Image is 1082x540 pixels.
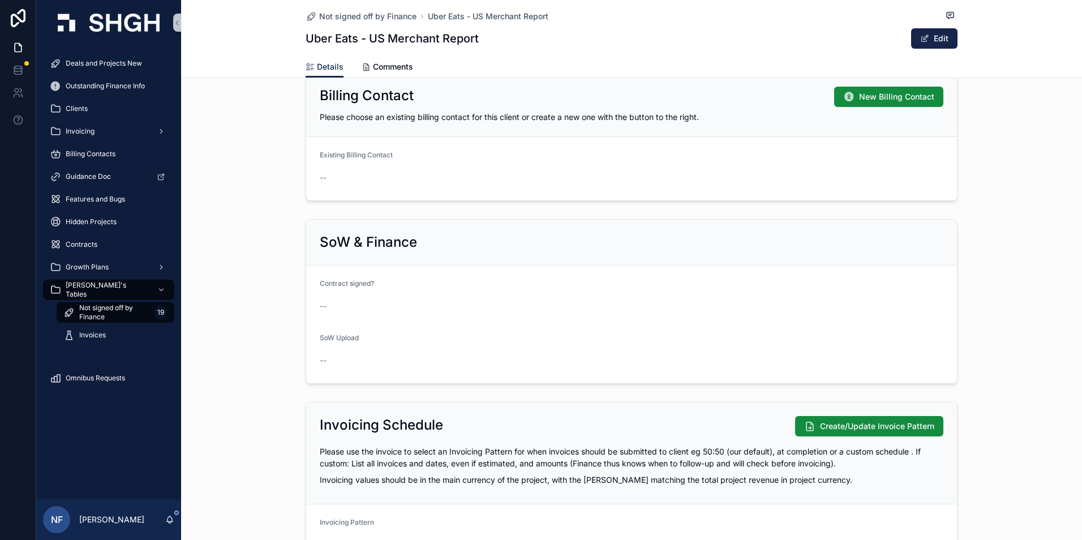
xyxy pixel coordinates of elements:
[43,121,174,142] a: Invoicing
[43,166,174,187] a: Guidance Doc
[320,233,417,251] h2: SoW & Finance
[320,416,443,434] h2: Invoicing Schedule
[66,240,97,249] span: Contracts
[154,306,168,319] div: 19
[43,212,174,232] a: Hidden Projects
[362,57,413,79] a: Comments
[79,514,144,525] p: [PERSON_NAME]
[43,98,174,119] a: Clients
[66,104,88,113] span: Clients
[66,281,148,299] span: [PERSON_NAME]'s Tables
[320,172,327,183] span: --
[66,172,111,181] span: Guidance Doc
[428,11,548,22] a: Uber Eats - US Merchant Report
[43,76,174,96] a: Outstanding Finance Info
[319,11,417,22] span: Not signed off by Finance
[58,14,160,32] img: App logo
[859,91,934,102] span: New Billing Contact
[66,195,125,204] span: Features and Bugs
[320,151,393,159] span: Existing Billing Contact
[79,303,149,322] span: Not signed off by Finance
[57,325,174,345] a: Invoices
[320,474,943,486] p: Invoicing values should be in the main currency of the project, with the [PERSON_NAME] matching t...
[320,87,414,105] h2: Billing Contact
[320,279,374,288] span: Contract signed?
[43,144,174,164] a: Billing Contacts
[43,234,174,255] a: Contracts
[66,263,109,272] span: Growth Plans
[43,53,174,74] a: Deals and Projects New
[66,127,95,136] span: Invoicing
[36,45,181,403] div: scrollable content
[320,301,327,312] span: --
[820,421,934,432] span: Create/Update Invoice Pattern
[317,61,344,72] span: Details
[795,416,943,436] button: Create/Update Invoice Pattern
[373,61,413,72] span: Comments
[911,28,958,49] button: Edit
[79,331,106,340] span: Invoices
[320,112,699,122] span: Please choose an existing billing contact for this client or create a new one with the button to ...
[51,513,63,526] span: NF
[57,302,174,323] a: Not signed off by Finance19
[320,333,359,342] span: SoW Upload
[43,280,174,300] a: [PERSON_NAME]'s Tables
[43,189,174,209] a: Features and Bugs
[66,82,145,91] span: Outstanding Finance Info
[66,149,115,158] span: Billing Contacts
[834,87,943,107] button: New Billing Contact
[320,355,327,366] span: --
[306,31,479,46] h1: Uber Eats - US Merchant Report
[43,368,174,388] a: Omnibus Requests
[320,445,943,469] p: Please use the invoice to select an Invoicing Pattern for when invoices should be submitted to cl...
[66,217,117,226] span: Hidden Projects
[66,374,125,383] span: Omnibus Requests
[43,257,174,277] a: Growth Plans
[306,11,417,22] a: Not signed off by Finance
[320,518,374,526] span: Invoicing Pattern
[306,57,344,78] a: Details
[66,59,142,68] span: Deals and Projects New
